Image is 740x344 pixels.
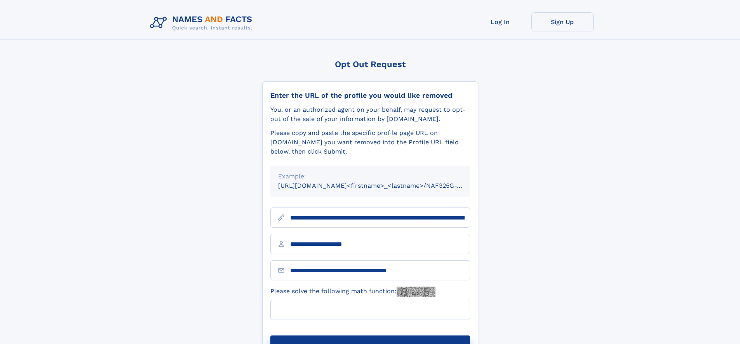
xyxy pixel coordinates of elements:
label: Please solve the following math function: [270,287,435,297]
div: Enter the URL of the profile you would like removed [270,91,470,100]
div: Opt Out Request [262,59,478,69]
div: Example: [278,172,462,181]
small: [URL][DOMAIN_NAME]<firstname>_<lastname>/NAF325G-xxxxxxxx [278,182,485,189]
a: Sign Up [531,12,594,31]
div: You, or an authorized agent on your behalf, may request to opt-out of the sale of your informatio... [270,105,470,124]
img: Logo Names and Facts [147,12,259,33]
div: Please copy and paste the specific profile page URL on [DOMAIN_NAME] you want removed into the Pr... [270,128,470,156]
a: Log In [469,12,531,31]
